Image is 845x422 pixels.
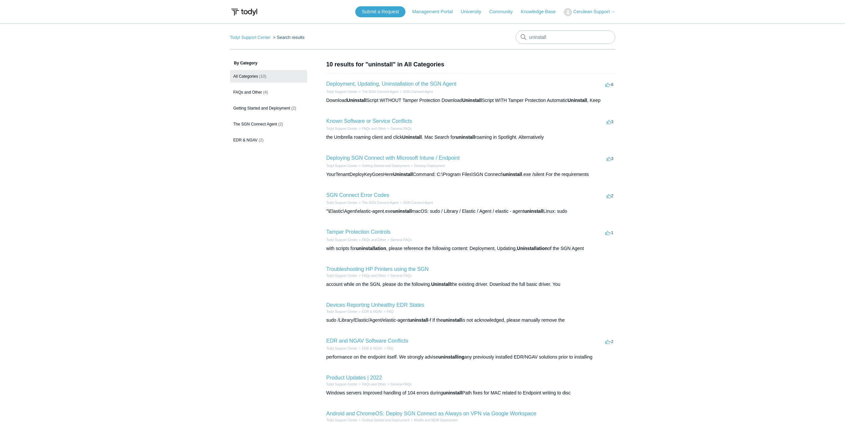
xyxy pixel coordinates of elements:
li: FAQ [382,309,393,314]
li: The SGN Connect Agent [357,89,398,94]
span: -2 [605,339,614,344]
span: -1 [605,230,614,235]
a: Todyl Support Center [326,274,358,278]
a: Todyl Support Center [326,90,358,94]
a: Tamper Protection Controls [326,229,391,235]
a: SGN Connect Agent [403,201,433,205]
span: (4) [263,90,268,95]
a: EDR & NGAV [362,310,382,313]
a: Troubleshooting HP Printers using the SGN [326,266,429,272]
a: Management Portal [412,8,459,15]
a: EDR & NGAV [362,347,382,350]
a: Deploying SGN Connect with Microsoft Intune / Endpoint [326,155,460,161]
li: FAQs and Other [357,273,386,278]
span: (10) [259,74,266,79]
div: Download Script WITHOUT Tamper Protection Download Script WITH Tamper Protection Automatic , Keep [326,97,615,104]
a: Todyl Support Center [326,310,358,313]
em: uninstall [409,317,428,323]
a: FAQ [387,310,393,313]
em: Uninstall [462,98,482,103]
div: performance on the endpoint itself. We strongly advise any previously installed EDR/NGAV solution... [326,354,615,361]
a: Mobile and MDM Deployment [414,418,458,422]
span: 3 [607,119,613,124]
em: uninstall [456,134,475,140]
div: the Umbrella roaming client and click . Mac Search for roaming in Spotlight. Alternatively [326,134,615,141]
span: 3 [607,156,613,161]
h3: By Category [230,60,307,66]
a: SGN Connect Error Codes [326,192,389,198]
a: General FAQs [390,238,411,242]
span: Getting Started and Deployment [233,106,290,111]
a: Todyl Support Center [326,382,358,386]
em: uninstalling [438,354,465,360]
li: FAQs and Other [357,237,386,242]
span: 2 [607,193,613,198]
a: General FAQs [390,274,411,278]
li: General FAQs [386,273,412,278]
li: General FAQs [386,126,412,131]
span: FAQs and Other [233,90,262,95]
input: Search [516,31,615,44]
li: EDR & NGAV [357,309,382,314]
em: uninstall [443,390,462,395]
a: FAQs and Other [362,127,386,130]
a: Todyl Support Center [326,238,358,242]
li: SGN Connect Agent [398,200,433,205]
img: Todyl Support Center Help Center home page [230,6,258,18]
li: FAQ [382,346,393,351]
span: The SGN Connect Agent [233,122,277,127]
li: Todyl Support Center [326,382,358,387]
em: uninstall [503,172,522,177]
a: Deployment, Updating, Uninstallation of the SGN Agent [326,81,457,87]
a: Todyl Support Center [326,127,358,130]
a: General FAQs [390,127,411,130]
a: General FAQs [390,382,411,386]
a: Todyl Support Center [326,347,358,350]
li: Todyl Support Center [326,200,358,205]
em: uninstall [524,209,544,214]
a: FAQ [387,347,393,350]
a: Todyl Support Center [326,418,358,422]
a: Knowledge Base [521,8,562,15]
button: Cerulean Support [564,8,615,16]
em: uninstallation [356,246,386,251]
a: Devices Reporting Unhealthy EDR States [326,302,424,308]
li: Todyl Support Center [326,89,358,94]
em: Uninstall [431,282,451,287]
a: EDR & NGAV (2) [230,134,307,146]
span: -8 [605,82,614,87]
li: Todyl Support Center [326,163,358,168]
span: All Categories [233,74,258,79]
a: Todyl Support Center [326,201,358,205]
a: The SGN Connect Agent [362,90,398,94]
a: Todyl Support Center [230,35,271,40]
a: FAQs and Other (4) [230,86,307,99]
em: Uninstall [567,98,587,103]
li: FAQs and Other [357,382,386,387]
div: YourTenantDeployKeyGoesHere Command: C:\Program Files\SGN Connect\ .exe /silent For the requirements [326,171,615,178]
a: SGN Connect Agent [403,90,433,94]
a: Getting Started and Deployment (2) [230,102,307,115]
span: (2) [259,138,264,142]
h1: 10 results for "uninstall" in All Categories [326,60,615,69]
span: EDR & NGAV [233,138,258,142]
em: Uninstall [347,98,367,103]
li: Todyl Support Center [326,346,358,351]
li: General FAQs [386,382,412,387]
li: Todyl Support Center [326,273,358,278]
li: Getting Started and Deployment [357,163,409,168]
li: FAQs and Other [357,126,386,131]
a: All Categories (10) [230,70,307,83]
em: uninstall [393,209,412,214]
li: EDR & NGAV [357,346,382,351]
em: Uninstall [393,172,413,177]
a: FAQs and Other [362,238,386,242]
em: Uninstallation [517,246,548,251]
a: Todyl Support Center [326,164,358,168]
li: Todyl Support Center [326,237,358,242]
span: Cerulean Support [573,9,610,14]
div: "\Elastic\Agent\elastic-agent.exe macOS: sudo / Library / Elastic / Agent / elastic - agent Linux... [326,208,615,215]
a: Android and ChromeOS: Deploy SGN Connect as Always on VPN via Google Workspace [326,411,537,416]
a: Product Updates | 2022 [326,375,382,380]
a: The SGN Connect Agent (2) [230,118,307,130]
